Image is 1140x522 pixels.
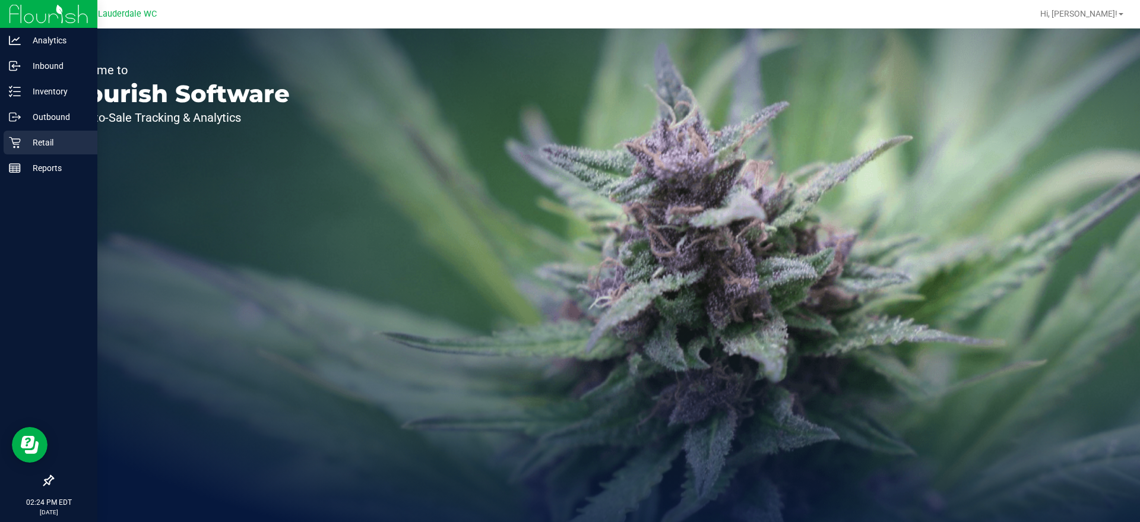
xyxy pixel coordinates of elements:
[9,60,21,72] inline-svg: Inbound
[21,33,92,48] p: Analytics
[5,497,92,508] p: 02:24 PM EDT
[85,9,157,19] span: Ft. Lauderdale WC
[21,59,92,73] p: Inbound
[9,137,21,148] inline-svg: Retail
[21,110,92,124] p: Outbound
[21,161,92,175] p: Reports
[1040,9,1117,18] span: Hi, [PERSON_NAME]!
[9,162,21,174] inline-svg: Reports
[5,508,92,517] p: [DATE]
[9,111,21,123] inline-svg: Outbound
[9,34,21,46] inline-svg: Analytics
[64,82,290,106] p: Flourish Software
[12,427,47,463] iframe: Resource center
[21,135,92,150] p: Retail
[21,84,92,99] p: Inventory
[64,112,290,124] p: Seed-to-Sale Tracking & Analytics
[64,64,290,76] p: Welcome to
[9,86,21,97] inline-svg: Inventory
